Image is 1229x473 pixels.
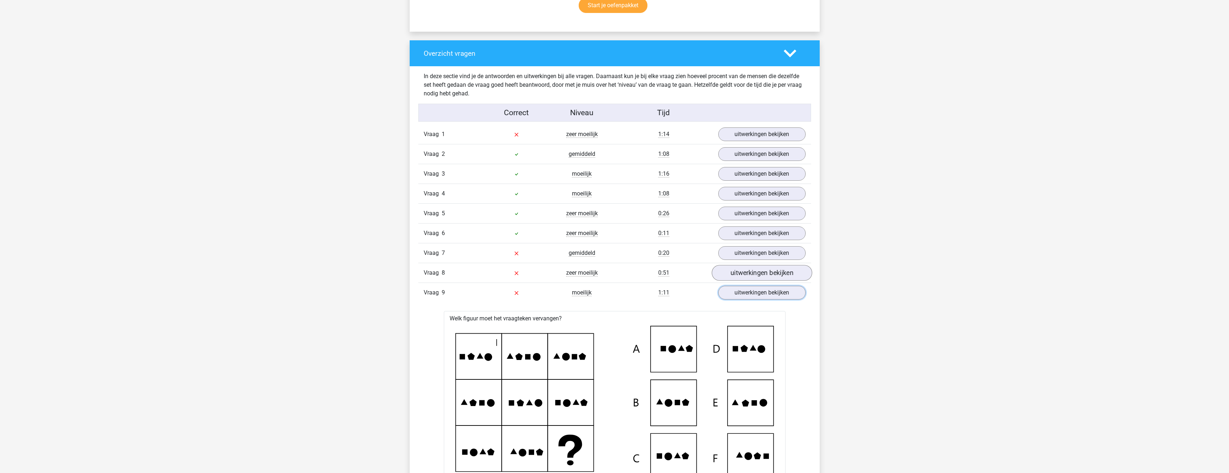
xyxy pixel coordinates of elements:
span: Vraag [424,150,442,158]
span: 2 [442,150,445,157]
span: moeilijk [572,190,592,197]
a: uitwerkingen bekijken [718,167,806,181]
span: gemiddeld [569,150,595,158]
div: Niveau [549,107,615,118]
a: uitwerkingen bekijken [718,226,806,240]
h4: Overzicht vragen [424,49,773,58]
span: zeer moeilijk [566,269,598,276]
div: In deze sectie vind je de antwoorden en uitwerkingen bij alle vragen. Daarnaast kun je bij elke v... [418,72,811,98]
div: Tijd [614,107,713,118]
span: 5 [442,210,445,217]
a: uitwerkingen bekijken [718,127,806,141]
span: 1:08 [658,150,669,158]
span: 0:11 [658,230,669,237]
span: Vraag [424,189,442,198]
span: 1:08 [658,190,669,197]
span: 0:26 [658,210,669,217]
span: 1:11 [658,289,669,296]
span: 6 [442,230,445,236]
span: 4 [442,190,445,197]
span: Vraag [424,229,442,238]
span: 9 [442,289,445,296]
span: Vraag [424,288,442,297]
span: 1:16 [658,170,669,177]
span: 0:20 [658,249,669,257]
span: zeer moeilijk [566,230,598,237]
span: Vraag [424,269,442,277]
span: Vraag [424,249,442,257]
span: zeer moeilijk [566,131,598,138]
a: uitwerkingen bekijken [718,207,806,220]
a: uitwerkingen bekijken [718,246,806,260]
span: Vraag [424,209,442,218]
span: zeer moeilijk [566,210,598,217]
span: moeilijk [572,289,592,296]
span: 1 [442,131,445,138]
a: uitwerkingen bekijken [718,187,806,201]
span: 8 [442,269,445,276]
div: Correct [484,107,549,118]
span: 7 [442,249,445,256]
a: uitwerkingen bekijken [711,265,812,281]
span: Vraag [424,130,442,139]
span: Vraag [424,170,442,178]
span: 3 [442,170,445,177]
span: moeilijk [572,170,592,177]
span: gemiddeld [569,249,595,257]
a: uitwerkingen bekijken [718,286,806,299]
a: uitwerkingen bekijken [718,147,806,161]
span: 1:14 [658,131,669,138]
span: 0:51 [658,269,669,276]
